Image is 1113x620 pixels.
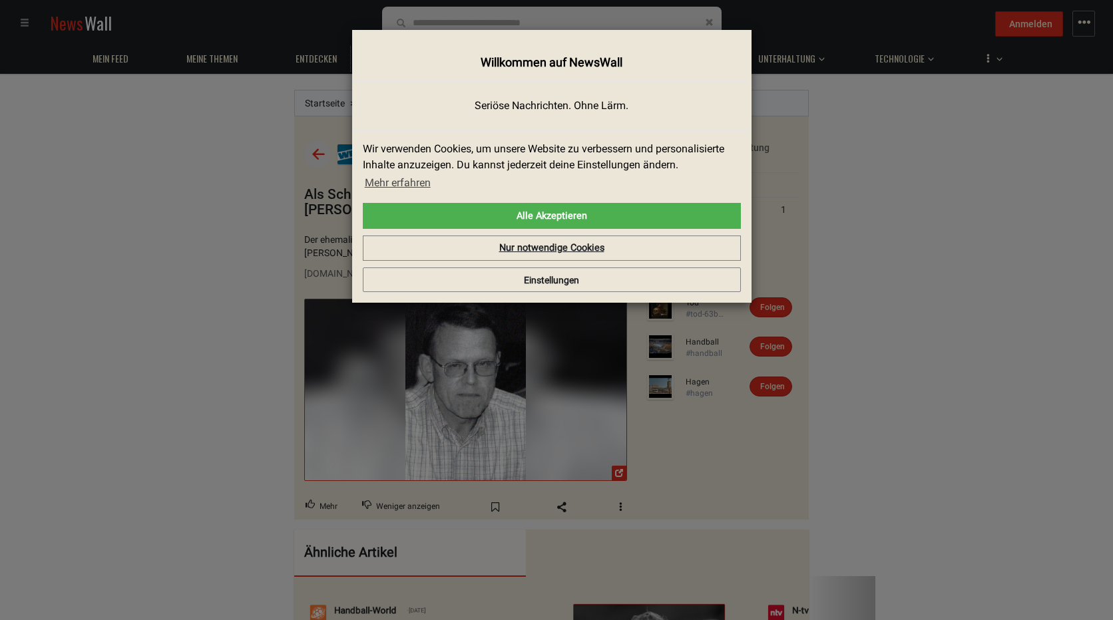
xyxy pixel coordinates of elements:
p: Seriöse Nachrichten. Ohne Lärm. [363,98,741,114]
a: allow cookies [363,203,741,230]
div: cookieconsent [363,141,741,261]
a: learn more about cookies [363,173,433,193]
button: Einstellungen [363,267,741,293]
h4: Willkommen auf NewsWall [363,54,741,71]
a: deny cookies [363,235,741,261]
span: Wir verwenden Cookies, um unsere Website zu verbessern und personalisierte Inhalte anzuzeigen. Du... [363,141,730,193]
